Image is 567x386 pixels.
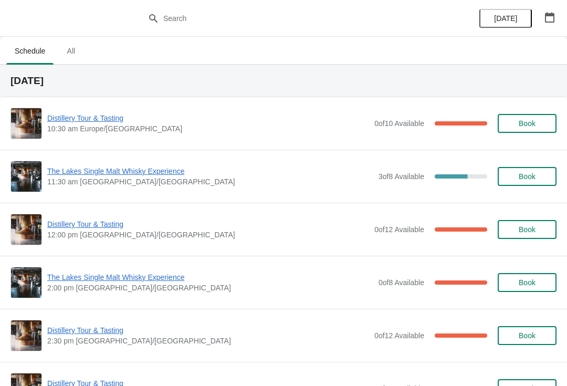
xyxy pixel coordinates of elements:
img: Distillery Tour & Tasting | | 10:30 am Europe/London [11,108,41,139]
span: 0 of 12 Available [374,331,424,340]
input: Search [163,9,425,28]
span: Book [519,172,535,181]
img: Distillery Tour & Tasting | | 2:30 pm Europe/London [11,320,41,351]
span: 0 of 10 Available [374,119,424,128]
span: Schedule [6,41,54,60]
span: 10:30 am Europe/[GEOGRAPHIC_DATA] [47,123,369,134]
span: 0 of 8 Available [379,278,424,287]
button: Book [498,167,556,186]
span: Book [519,225,535,234]
span: 0 of 12 Available [374,225,424,234]
span: The Lakes Single Malt Whisky Experience [47,166,373,176]
span: All [58,41,84,60]
span: 2:30 pm [GEOGRAPHIC_DATA]/[GEOGRAPHIC_DATA] [47,336,369,346]
img: The Lakes Single Malt Whisky Experience | | 2:00 pm Europe/London [11,267,41,298]
span: 2:00 pm [GEOGRAPHIC_DATA]/[GEOGRAPHIC_DATA] [47,283,373,293]
span: Distillery Tour & Tasting [47,325,369,336]
span: Book [519,119,535,128]
button: [DATE] [479,9,532,28]
button: Book [498,220,556,239]
img: Distillery Tour & Tasting | | 12:00 pm Europe/London [11,214,41,245]
span: [DATE] [494,14,517,23]
span: The Lakes Single Malt Whisky Experience [47,272,373,283]
span: Distillery Tour & Tasting [47,219,369,229]
button: Book [498,326,556,345]
span: Book [519,278,535,287]
span: Book [519,331,535,340]
span: 11:30 am [GEOGRAPHIC_DATA]/[GEOGRAPHIC_DATA] [47,176,373,187]
span: 3 of 8 Available [379,172,424,181]
span: Distillery Tour & Tasting [47,113,369,123]
button: Book [498,114,556,133]
button: Book [498,273,556,292]
h2: [DATE] [10,76,556,86]
img: The Lakes Single Malt Whisky Experience | | 11:30 am Europe/London [11,161,41,192]
span: 12:00 pm [GEOGRAPHIC_DATA]/[GEOGRAPHIC_DATA] [47,229,369,240]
